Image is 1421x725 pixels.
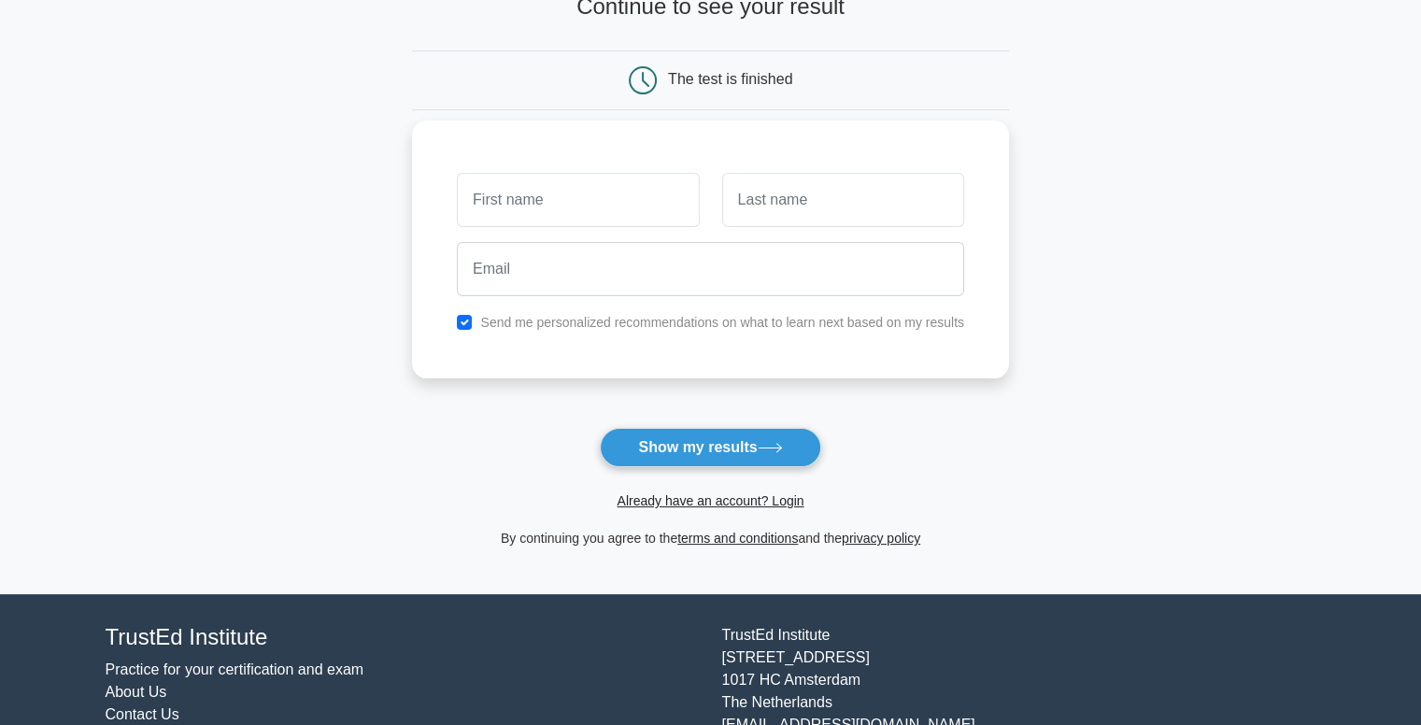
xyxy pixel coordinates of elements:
input: First name [457,173,699,227]
a: Practice for your certification and exam [106,661,364,677]
div: By continuing you agree to the and the [401,527,1020,549]
a: Already have an account? Login [617,493,803,508]
div: The test is finished [668,71,792,87]
input: Last name [722,173,964,227]
a: privacy policy [842,531,920,546]
a: Contact Us [106,706,179,722]
input: Email [457,242,964,296]
label: Send me personalized recommendations on what to learn next based on my results [480,315,964,330]
a: terms and conditions [677,531,798,546]
button: Show my results [600,428,820,467]
h4: TrustEd Institute [106,624,700,651]
a: About Us [106,684,167,700]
